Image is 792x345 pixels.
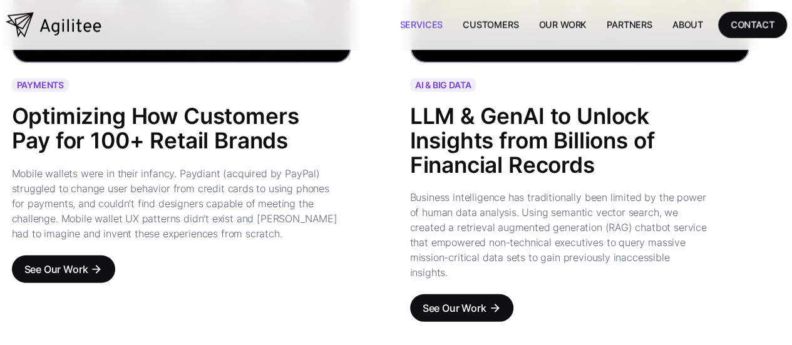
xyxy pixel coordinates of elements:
div: LLM & GenAI to Unlock Insights from Billions of Financial Records [410,105,709,177]
a: Services [389,12,453,38]
div: AI & BIG DATA [415,81,471,90]
a: See Our Workarrow_forward [12,255,116,283]
div: Mobile wallets were in their infancy. Paydiant (acquired by PayPal) struggled to change user beha... [12,166,342,241]
div: See Our Work [24,260,88,278]
div: PAYMENTS [17,81,64,90]
a: About [662,12,713,38]
div: arrow_forward [90,263,103,275]
div: See Our Work [423,299,486,317]
div: Optimizing How Customers Pay for 100+ Retail Brands [12,105,342,153]
div: arrow_forward [488,302,501,314]
a: CONTACT [718,12,787,38]
a: See Our Workarrow_forward [410,294,514,322]
a: Customers [453,12,528,38]
div: Business intelligence has traditionally been limited by the power of human data analysis. Using s... [410,190,709,280]
a: Partners [597,12,662,38]
div: CONTACT [731,17,774,33]
a: home [6,13,101,38]
a: Our Work [528,12,597,38]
